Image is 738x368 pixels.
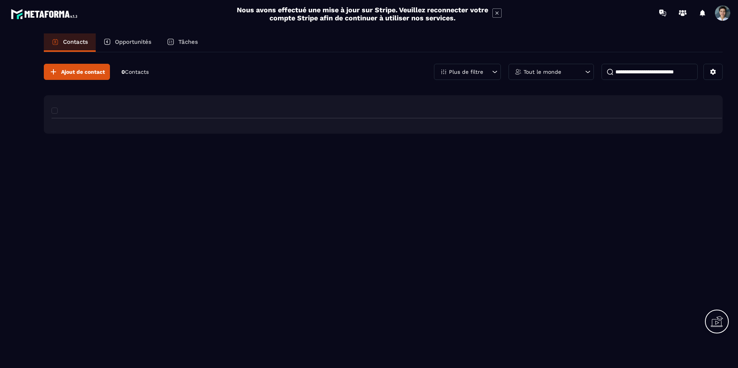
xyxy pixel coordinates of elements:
button: Ajout de contact [44,64,110,80]
p: Opportunités [115,38,151,45]
p: Tâches [178,38,198,45]
a: Contacts [44,33,96,52]
a: Tâches [159,33,206,52]
p: Plus de filtre [449,69,483,75]
span: Contacts [125,69,149,75]
img: logo [11,7,80,21]
h2: Nous avons effectué une mise à jour sur Stripe. Veuillez reconnecter votre compte Stripe afin de ... [236,6,489,22]
span: Ajout de contact [61,68,105,76]
p: 0 [121,68,149,76]
a: Opportunités [96,33,159,52]
p: Contacts [63,38,88,45]
p: Tout le monde [524,69,561,75]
